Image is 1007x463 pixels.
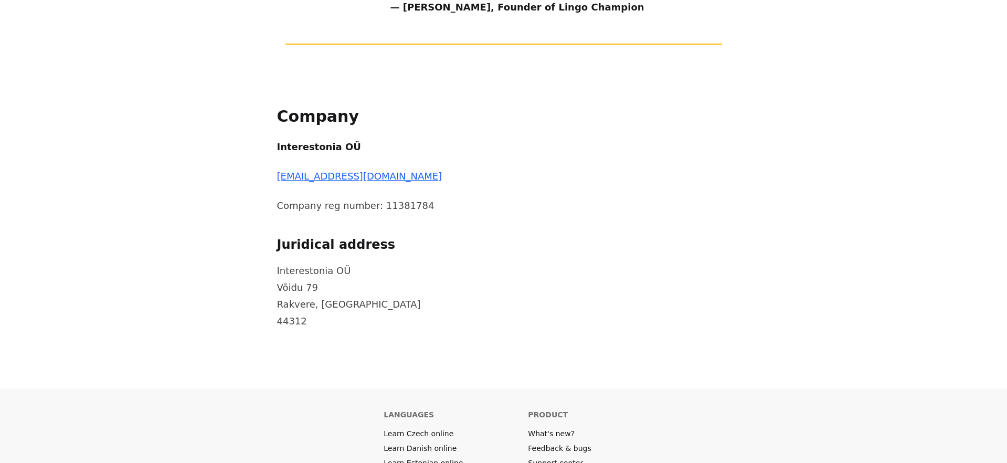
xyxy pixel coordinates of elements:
[528,409,568,420] h6: Product
[277,141,361,152] strong: Interestonia OÜ
[277,262,667,330] p: Interestonia OÜ Võidu 79 Rakvere, [GEOGRAPHIC_DATA] 44312
[277,107,730,126] h2: Company
[277,197,667,214] p: Company reg number: 11381784
[528,443,591,454] a: Feedback & bugs
[384,428,453,439] a: Learn Czech online
[384,409,434,420] h6: Languages
[384,443,457,454] a: Learn Danish online
[528,428,575,439] a: What's new?
[277,171,442,182] a: [EMAIL_ADDRESS][DOMAIN_NAME]
[277,235,667,254] h3: Juridical address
